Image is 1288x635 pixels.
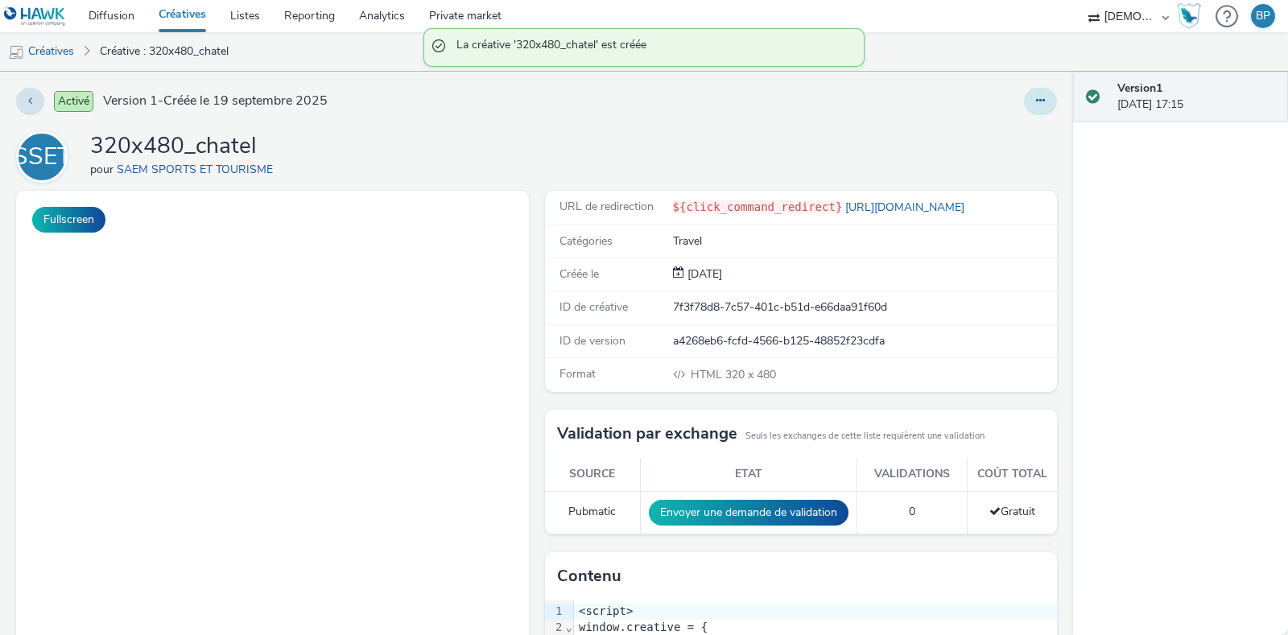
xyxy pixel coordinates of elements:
[745,430,985,443] small: Seuls les exchanges de cette liste requièrent une validation
[559,199,654,214] span: URL de redirection
[557,564,621,588] h3: Contenu
[103,92,328,110] span: Version 1 - Créée le 19 septembre 2025
[559,299,628,315] span: ID de créative
[1117,80,1162,96] strong: Version 1
[673,333,1056,349] div: a4268eb6-fcfd-4566-b125-48852f23cdfa
[989,504,1035,519] span: Gratuit
[13,134,72,179] div: SSET
[456,37,848,58] span: La créative '320x480_chatel' est créée
[565,621,573,633] span: Fold line
[559,233,613,249] span: Catégories
[117,162,279,177] a: SAEM SPORTS ET TOURISME
[673,299,1056,315] div: 7f3f78d8-7c57-401c-b51d-e66daa91f60d
[90,162,117,177] span: pour
[1177,3,1207,29] a: Hawk Academy
[641,458,857,491] th: Etat
[649,500,848,526] button: Envoyer une demande de validation
[32,207,105,233] button: Fullscreen
[545,491,641,534] td: Pubmatic
[559,366,596,381] span: Format
[691,367,725,382] span: HTML
[673,200,843,213] code: ${click_command_redirect}
[574,604,1057,620] div: <script>
[90,131,279,162] h1: 320x480_chatel
[968,458,1058,491] th: Coût total
[8,44,24,60] img: mobile
[4,6,66,27] img: undefined Logo
[16,149,74,164] a: SSET
[54,91,93,112] span: Activé
[1177,3,1201,29] img: Hawk Academy
[684,266,722,282] span: [DATE]
[909,504,915,519] span: 0
[684,266,722,282] div: Création 19 septembre 2025, 17:15
[689,367,776,382] span: 320 x 480
[559,266,599,282] span: Créée le
[1117,80,1275,113] div: [DATE] 17:15
[559,333,625,348] span: ID de version
[857,458,968,491] th: Validations
[545,458,641,491] th: Source
[557,422,737,446] h3: Validation par exchange
[545,604,565,620] div: 1
[673,233,1056,249] div: Travel
[842,200,971,215] a: [URL][DOMAIN_NAME]
[92,32,237,71] a: Créative : 320x480_chatel
[1256,4,1270,28] div: BP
